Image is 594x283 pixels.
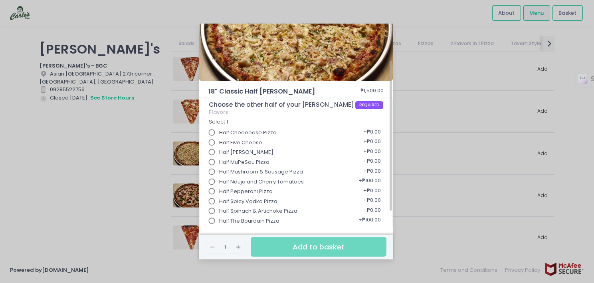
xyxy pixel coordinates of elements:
span: Half Five Cheese [219,139,262,147]
span: Choose the other half of your [PERSON_NAME] [209,101,355,108]
div: + ₱100.00 [356,174,383,189]
div: + ₱0.00 [360,135,383,150]
div: + ₱0.00 [360,164,383,179]
div: + ₱0.00 [360,203,383,219]
div: + ₱0.00 [360,145,383,160]
span: Half [PERSON_NAME] [219,148,273,156]
span: 18" Classic Half [PERSON_NAME] [208,87,340,96]
div: + ₱100.00 [356,213,383,229]
span: Half Cheeeeese Pizza [219,129,277,137]
div: + ₱0.00 [360,194,383,209]
div: + ₱0.00 [360,155,383,170]
span: Half MuPeSau Pizza [219,158,269,166]
span: Half Pepperoni Pizza [219,187,273,195]
span: REQUIRED [355,101,384,109]
span: Half Mushroom & Sausage Pizza [219,168,303,176]
div: Flavors [209,109,384,116]
div: ₱1,500.00 [360,87,384,96]
span: Select 1 [209,118,228,125]
span: Half Nduja and Cherry Tomatoes [219,178,304,186]
div: + ₱0.00 [360,125,383,140]
span: Half Spinach & Artichoke Pizza [219,207,297,215]
div: + ₱0.00 [360,184,383,199]
div: + ₱0.00 [360,223,383,238]
button: Add to basket [251,237,386,257]
span: Half The Bourdain Pizza [219,217,279,225]
span: Half Spicy Vodka Pizza [219,197,277,205]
